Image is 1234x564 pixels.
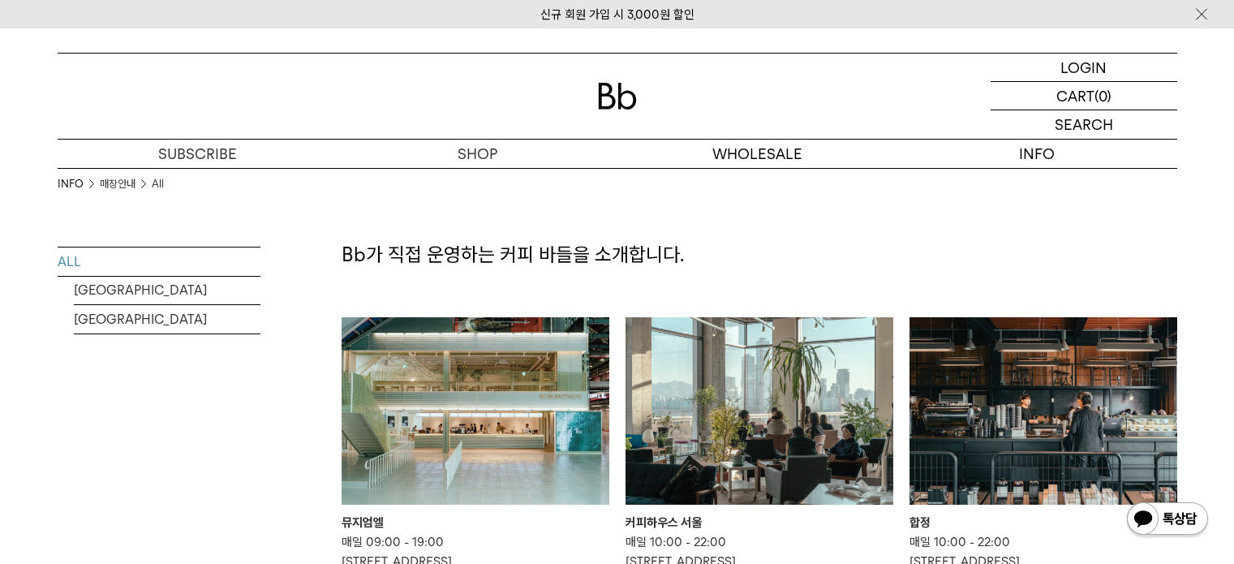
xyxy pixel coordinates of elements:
[1056,82,1094,110] p: CART
[58,248,260,276] a: ALL
[74,276,260,304] a: [GEOGRAPHIC_DATA]
[909,317,1177,505] img: 합정
[152,176,164,192] a: All
[1060,54,1107,81] p: LOGIN
[991,82,1177,110] a: CART (0)
[58,176,100,192] li: INFO
[58,140,338,168] a: SUBSCRIBE
[338,140,617,168] a: SHOP
[626,317,893,505] img: 커피하우스 서울
[342,241,1177,269] p: Bb가 직접 운영하는 커피 바들을 소개합니다.
[100,176,135,192] a: 매장안내
[1094,82,1111,110] p: (0)
[1125,501,1210,540] img: 카카오톡 채널 1:1 채팅 버튼
[897,140,1177,168] p: INFO
[342,513,609,532] div: 뮤지엄엘
[598,83,637,110] img: 로고
[342,317,609,505] img: 뮤지엄엘
[626,513,893,532] div: 커피하우스 서울
[74,305,260,334] a: [GEOGRAPHIC_DATA]
[617,140,897,168] p: WHOLESALE
[909,513,1177,532] div: 합정
[1055,110,1113,139] p: SEARCH
[540,7,694,22] a: 신규 회원 가입 시 3,000원 할인
[991,54,1177,82] a: LOGIN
